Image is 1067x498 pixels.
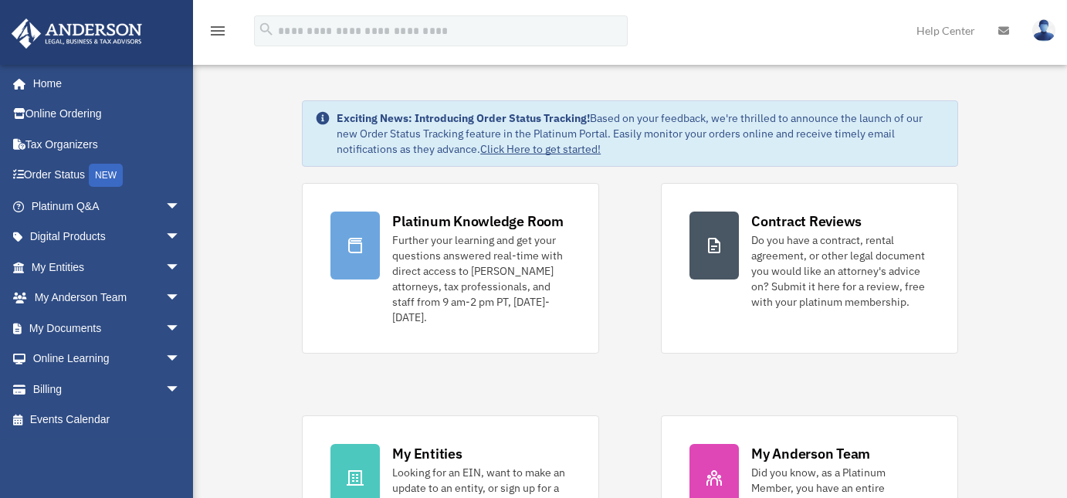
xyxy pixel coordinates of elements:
[11,313,204,344] a: My Documentsarrow_drop_down
[751,232,930,310] div: Do you have a contract, rental agreement, or other legal document you would like an attorney's ad...
[751,444,870,463] div: My Anderson Team
[392,232,571,325] div: Further your learning and get your questions answered real-time with direct access to [PERSON_NAM...
[208,27,227,40] a: menu
[11,191,204,222] a: Platinum Q&Aarrow_drop_down
[661,183,958,354] a: Contract Reviews Do you have a contract, rental agreement, or other legal document you would like...
[11,160,204,191] a: Order StatusNEW
[165,191,196,222] span: arrow_drop_down
[165,222,196,253] span: arrow_drop_down
[11,252,204,283] a: My Entitiesarrow_drop_down
[208,22,227,40] i: menu
[11,129,204,160] a: Tax Organizers
[337,111,590,125] strong: Exciting News: Introducing Order Status Tracking!
[165,374,196,405] span: arrow_drop_down
[11,374,204,405] a: Billingarrow_drop_down
[258,21,275,38] i: search
[11,222,204,252] a: Digital Productsarrow_drop_down
[11,68,196,99] a: Home
[337,110,945,157] div: Based on your feedback, we're thrilled to announce the launch of our new Order Status Tracking fe...
[1032,19,1055,42] img: User Pic
[11,344,204,374] a: Online Learningarrow_drop_down
[392,212,564,231] div: Platinum Knowledge Room
[751,212,862,231] div: Contract Reviews
[11,405,204,435] a: Events Calendar
[11,99,204,130] a: Online Ordering
[89,164,123,187] div: NEW
[165,252,196,283] span: arrow_drop_down
[11,283,204,313] a: My Anderson Teamarrow_drop_down
[7,19,147,49] img: Anderson Advisors Platinum Portal
[165,313,196,344] span: arrow_drop_down
[302,183,599,354] a: Platinum Knowledge Room Further your learning and get your questions answered real-time with dire...
[392,444,462,463] div: My Entities
[165,344,196,375] span: arrow_drop_down
[165,283,196,314] span: arrow_drop_down
[480,142,601,156] a: Click Here to get started!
